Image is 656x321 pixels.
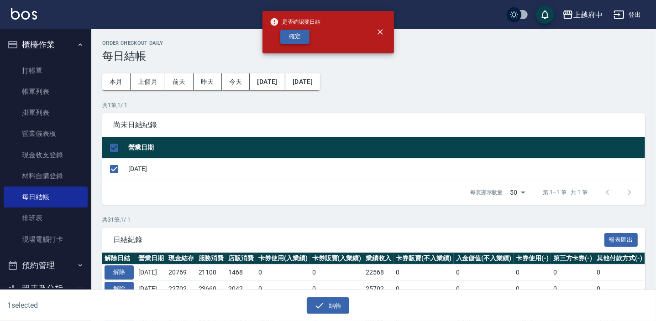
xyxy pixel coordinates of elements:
[363,264,394,281] td: 22568
[166,253,196,264] th: 現金結存
[394,264,454,281] td: 0
[370,22,390,42] button: close
[610,6,645,23] button: 登出
[559,5,606,24] button: 上越府中
[551,281,595,297] td: 0
[105,265,134,280] button: 解除
[310,281,364,297] td: 0
[4,277,88,300] button: 報表及分析
[4,60,88,81] a: 打帳單
[4,186,88,207] a: 每日結帳
[514,281,551,297] td: 0
[310,253,364,264] th: 卡券販賣(入業績)
[270,17,321,26] span: 是否確認要日結
[226,253,256,264] th: 店販消費
[256,264,310,281] td: 0
[363,281,394,297] td: 25702
[196,281,226,297] td: 23660
[507,180,529,205] div: 50
[113,235,604,244] span: 日結紀錄
[102,50,645,62] h3: 每日結帳
[514,264,551,281] td: 0
[307,297,349,314] button: 結帳
[594,264,645,281] td: 0
[604,235,638,243] a: 報表匯出
[4,229,88,250] a: 現場電腦打卡
[102,253,136,264] th: 解除日結
[126,137,645,159] th: 營業日期
[166,264,196,281] td: 20769
[126,158,645,180] td: [DATE]
[136,253,166,264] th: 營業日期
[113,120,634,129] span: 尚未日結紀錄
[256,253,310,264] th: 卡券使用(入業績)
[102,73,131,90] button: 本月
[4,207,88,228] a: 排班表
[394,253,454,264] th: 卡券販賣(不入業績)
[131,73,165,90] button: 上個月
[454,281,514,297] td: 0
[102,101,645,109] p: 共 1 筆, 1 / 1
[573,9,603,21] div: 上越府中
[4,33,88,57] button: 櫃檯作業
[4,145,88,166] a: 現金收支登錄
[102,216,645,224] p: 共 31 筆, 1 / 1
[222,73,250,90] button: 今天
[166,281,196,297] td: 22702
[280,30,310,44] button: 確定
[285,73,320,90] button: [DATE]
[105,282,134,296] button: 解除
[136,264,166,281] td: [DATE]
[4,254,88,277] button: 預約管理
[514,253,551,264] th: 卡券使用(-)
[136,281,166,297] td: [DATE]
[551,264,595,281] td: 0
[196,264,226,281] td: 21100
[536,5,554,24] button: save
[226,264,256,281] td: 1468
[165,73,194,90] button: 前天
[4,166,88,186] a: 材料自購登錄
[11,8,37,20] img: Logo
[604,233,638,247] button: 報表匯出
[256,281,310,297] td: 0
[543,188,588,197] p: 第 1–1 筆 共 1 筆
[310,264,364,281] td: 0
[594,253,645,264] th: 其他付款方式(-)
[4,81,88,102] a: 帳單列表
[594,281,645,297] td: 0
[454,264,514,281] td: 0
[363,253,394,264] th: 業績收入
[7,300,162,311] h6: 1 selected
[4,123,88,144] a: 營業儀表板
[250,73,285,90] button: [DATE]
[454,253,514,264] th: 入金儲值(不入業績)
[196,253,226,264] th: 服務消費
[470,188,503,197] p: 每頁顯示數量
[194,73,222,90] button: 昨天
[394,281,454,297] td: 0
[551,253,595,264] th: 第三方卡券(-)
[4,102,88,123] a: 掛單列表
[226,281,256,297] td: 2042
[102,40,645,46] h2: Order checkout daily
